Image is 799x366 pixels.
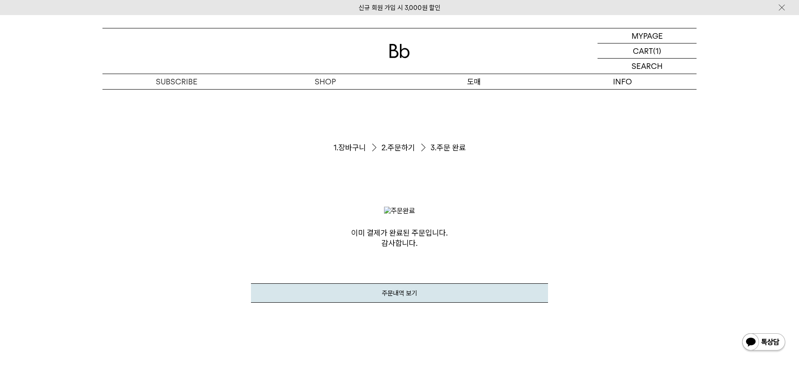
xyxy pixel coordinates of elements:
[251,283,548,303] a: 주문내역 보기
[430,143,437,153] span: 3.
[399,90,548,104] a: 도매 서비스
[102,74,251,89] a: SUBSCRIBE
[399,74,548,89] p: 도매
[381,141,430,155] li: 주문하기
[334,141,381,155] li: 장바구니
[381,143,387,153] span: 2.
[389,44,410,58] img: 로고
[251,74,399,89] a: SHOP
[633,43,653,58] p: CART
[359,4,440,12] a: 신규 회원 가입 시 3,000원 할인
[548,74,697,89] p: INFO
[741,332,786,353] img: 카카오톡 채널 1:1 채팅 버튼
[251,228,548,249] p: 이미 결제가 완료된 주문입니다. 감사합니다.
[632,59,663,74] p: SEARCH
[632,28,663,43] p: MYPAGE
[653,43,661,58] p: (1)
[430,143,466,153] li: 주문 완료
[598,43,697,59] a: CART (1)
[384,207,415,215] img: 주문완료
[334,143,338,153] span: 1.
[598,28,697,43] a: MYPAGE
